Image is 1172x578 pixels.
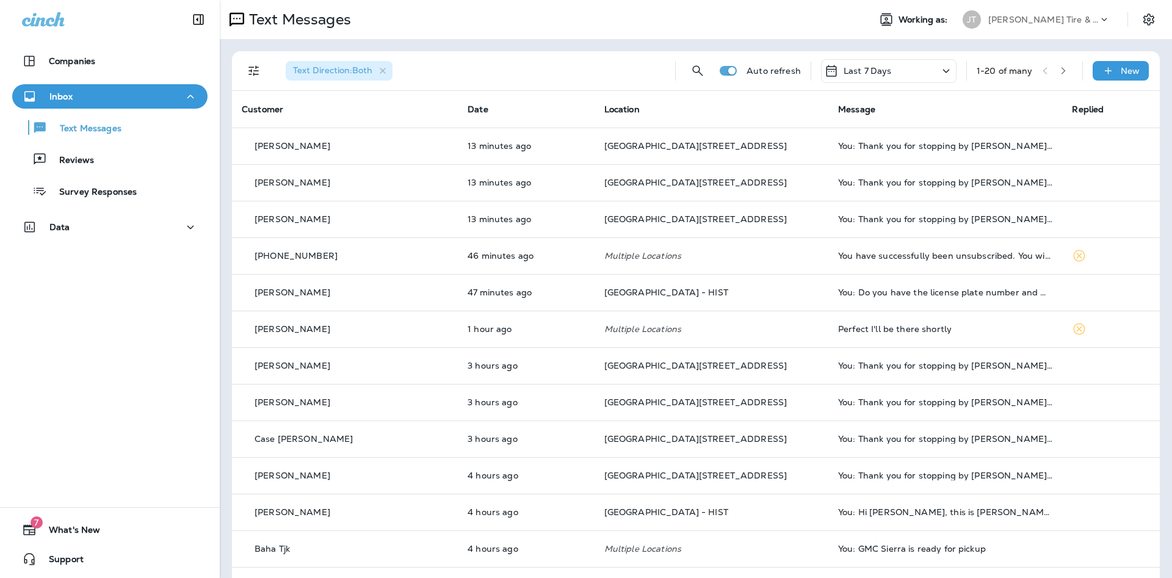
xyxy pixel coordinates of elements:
[838,178,1052,187] div: You: Thank you for stopping by Jensen Tire & Auto - South 144th Street. Please take 30 seconds to...
[468,397,584,407] p: Aug 15, 2025 12:58 PM
[31,516,43,529] span: 7
[604,360,787,371] span: [GEOGRAPHIC_DATA][STREET_ADDRESS]
[604,251,819,261] p: Multiple Locations
[12,115,208,140] button: Text Messages
[844,66,892,76] p: Last 7 Days
[255,214,330,224] p: [PERSON_NAME]
[242,59,266,83] button: Filters
[255,324,330,334] p: [PERSON_NAME]
[838,434,1052,444] div: You: Thank you for stopping by Jensen Tire & Auto - South 144th Street. Please take 30 seconds to...
[685,59,710,83] button: Search Messages
[838,361,1052,370] div: You: Thank you for stopping by Jensen Tire & Auto - South 144th Street. Please take 30 seconds to...
[963,10,981,29] div: JT
[468,141,584,151] p: Aug 15, 2025 03:58 PM
[468,287,584,297] p: Aug 15, 2025 03:24 PM
[838,287,1052,297] div: You: Do you have the license plate number and mileage of that Mercedes Benz getting the one tire?
[468,251,584,261] p: Aug 15, 2025 03:25 PM
[12,178,208,204] button: Survey Responses
[468,507,584,517] p: Aug 15, 2025 11:55 AM
[604,287,728,298] span: [GEOGRAPHIC_DATA] - HIST
[604,470,787,481] span: [GEOGRAPHIC_DATA][STREET_ADDRESS]
[255,178,330,187] p: [PERSON_NAME]
[1121,66,1140,76] p: New
[468,324,584,334] p: Aug 15, 2025 02:40 PM
[838,324,1052,334] div: Perfect I'll be there shortly
[255,251,338,261] p: [PHONE_NUMBER]
[977,66,1033,76] div: 1 - 20 of many
[468,544,584,554] p: Aug 15, 2025 11:12 AM
[12,215,208,239] button: Data
[468,104,488,115] span: Date
[838,251,1052,261] div: You have successfully been unsubscribed. You will not receive any more messages from this number....
[47,155,94,167] p: Reviews
[468,471,584,480] p: Aug 15, 2025 11:58 AM
[286,61,392,81] div: Text Direction:Both
[47,187,137,198] p: Survey Responses
[48,123,121,135] p: Text Messages
[255,507,330,517] p: [PERSON_NAME]
[838,141,1052,151] div: You: Thank you for stopping by Jensen Tire & Auto - South 144th Street. Please take 30 seconds to...
[255,287,330,297] p: [PERSON_NAME]
[604,507,728,518] span: [GEOGRAPHIC_DATA] - HIST
[899,15,950,25] span: Working as:
[604,397,787,408] span: [GEOGRAPHIC_DATA][STREET_ADDRESS]
[604,140,787,151] span: [GEOGRAPHIC_DATA][STREET_ADDRESS]
[838,397,1052,407] div: You: Thank you for stopping by Jensen Tire & Auto - South 144th Street. Please take 30 seconds to...
[468,178,584,187] p: Aug 15, 2025 03:58 PM
[37,554,84,569] span: Support
[255,361,330,370] p: [PERSON_NAME]
[255,397,330,407] p: [PERSON_NAME]
[12,518,208,542] button: 7What's New
[604,104,640,115] span: Location
[468,214,584,224] p: Aug 15, 2025 03:58 PM
[255,471,330,480] p: [PERSON_NAME]
[838,471,1052,480] div: You: Thank you for stopping by Jensen Tire & Auto - South 144th Street. Please take 30 seconds to...
[1072,104,1104,115] span: Replied
[747,66,801,76] p: Auto refresh
[838,104,875,115] span: Message
[468,434,584,444] p: Aug 15, 2025 12:58 PM
[12,547,208,571] button: Support
[838,544,1052,554] div: You: GMC Sierra is ready for pickup
[49,56,95,66] p: Companies
[988,15,1098,24] p: [PERSON_NAME] Tire & Auto
[49,92,73,101] p: Inbox
[12,49,208,73] button: Companies
[604,177,787,188] span: [GEOGRAPHIC_DATA][STREET_ADDRESS]
[604,324,819,334] p: Multiple Locations
[838,214,1052,224] div: You: Thank you for stopping by Jensen Tire & Auto - South 144th Street. Please take 30 seconds to...
[12,84,208,109] button: Inbox
[293,65,372,76] span: Text Direction : Both
[49,222,70,232] p: Data
[604,544,819,554] p: Multiple Locations
[468,361,584,370] p: Aug 15, 2025 12:58 PM
[181,7,215,32] button: Collapse Sidebar
[12,146,208,172] button: Reviews
[838,507,1052,517] div: You: Hi Sandra, this is Jeremy at Jensen Tire. I have your tire ready whenever you are able to co...
[242,104,283,115] span: Customer
[255,141,330,151] p: [PERSON_NAME]
[255,544,290,554] p: Baha Tjk
[244,10,351,29] p: Text Messages
[604,433,787,444] span: [GEOGRAPHIC_DATA][STREET_ADDRESS]
[37,525,100,540] span: What's New
[1138,9,1160,31] button: Settings
[604,214,787,225] span: [GEOGRAPHIC_DATA][STREET_ADDRESS]
[255,434,353,444] p: Case [PERSON_NAME]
